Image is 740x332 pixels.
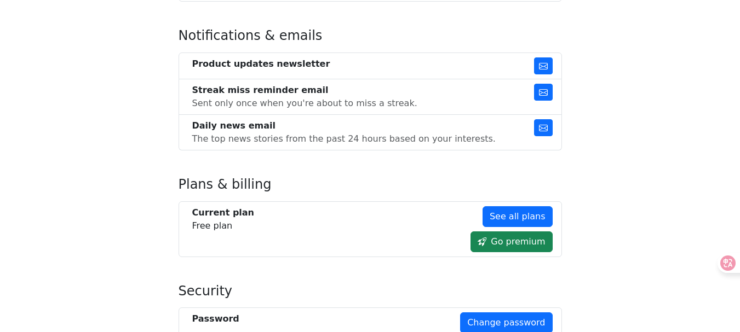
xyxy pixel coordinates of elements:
[192,132,496,145] div: The top news stories from the past 24 hours based on your interests.
[192,84,417,97] div: Streak miss reminder email
[192,206,255,232] div: Free plan
[483,206,553,227] a: See all plans
[192,57,330,71] div: Product updates newsletter
[192,312,239,325] div: Password
[192,206,255,219] div: Current plan
[192,97,417,110] div: Sent only once when you're about to miss a streak.
[471,231,552,252] a: Go premium
[179,28,562,44] h4: Notifications & emails
[179,283,562,299] h4: Security
[179,177,562,193] h4: Plans & billing
[192,119,496,132] div: Daily news email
